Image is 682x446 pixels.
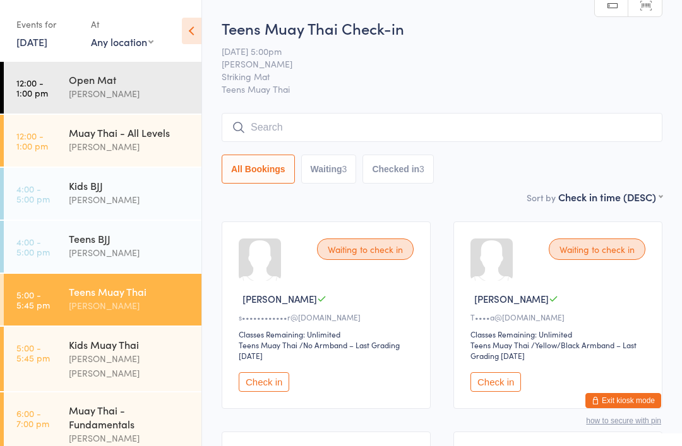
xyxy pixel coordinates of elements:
input: Search [222,113,662,142]
time: 4:00 - 5:00 pm [16,237,50,257]
a: 12:00 -1:00 pmMuay Thai - All Levels[PERSON_NAME] [4,115,201,167]
span: [PERSON_NAME] [474,292,549,305]
span: Teens Muay Thai [222,83,662,95]
div: 3 [342,164,347,174]
time: 5:00 - 5:45 pm [16,290,50,310]
div: Kids Muay Thai [69,337,191,351]
button: Waiting3 [301,155,357,184]
a: [DATE] [16,35,47,49]
time: 6:00 - 7:00 pm [16,408,49,428]
span: [PERSON_NAME] [242,292,317,305]
div: [PERSON_NAME] [69,86,191,101]
button: All Bookings [222,155,295,184]
a: 4:00 -5:00 pmKids BJJ[PERSON_NAME] [4,168,201,220]
div: Teens Muay Thai [69,285,191,298]
span: [DATE] 5:00pm [222,45,643,57]
div: Open Mat [69,73,191,86]
div: Muay Thai - Fundamentals [69,403,191,431]
button: Exit kiosk mode [585,393,661,408]
div: [PERSON_NAME] [69,298,191,313]
a: 5:00 -5:45 pmKids Muay Thai[PERSON_NAME] [PERSON_NAME] [4,327,201,391]
button: how to secure with pin [586,416,661,425]
span: [PERSON_NAME] [222,57,643,70]
span: / Yellow/Black Armband – Last Grading [DATE] [470,339,637,361]
a: 12:00 -1:00 pmOpen Mat[PERSON_NAME] [4,62,201,114]
label: Sort by [527,191,556,204]
div: Classes Remaining: Unlimited [470,329,649,339]
div: Waiting to check in [317,238,414,260]
div: s••••••••••••r@[DOMAIN_NAME] [239,312,417,322]
div: T••••a@[DOMAIN_NAME] [470,312,649,322]
div: [PERSON_NAME] [69,245,191,260]
div: Teens Muay Thai [239,339,297,350]
time: 4:00 - 5:00 pm [16,184,50,204]
button: Check in [470,372,521,392]
div: Waiting to check in [549,238,645,260]
div: Muay Thai - All Levels [69,126,191,139]
div: [PERSON_NAME] [69,192,191,207]
a: 5:00 -5:45 pmTeens Muay Thai[PERSON_NAME] [4,274,201,326]
div: 3 [419,164,424,174]
span: / No Armband – Last Grading [DATE] [239,339,400,361]
div: Any location [91,35,153,49]
div: Teens Muay Thai [470,339,529,350]
time: 12:00 - 1:00 pm [16,131,48,151]
span: Striking Mat [222,70,643,83]
h2: Teens Muay Thai Check-in [222,18,662,38]
a: 4:00 -5:00 pmTeens BJJ[PERSON_NAME] [4,221,201,273]
div: Check in time (DESC) [558,190,662,204]
div: At [91,14,153,35]
button: Checked in3 [362,155,434,184]
div: Kids BJJ [69,179,191,192]
div: Classes Remaining: Unlimited [239,329,417,339]
button: Check in [239,372,289,392]
div: [PERSON_NAME] [69,139,191,154]
div: Events for [16,14,78,35]
div: [PERSON_NAME] [PERSON_NAME] [69,351,191,380]
div: Teens BJJ [69,232,191,245]
div: [PERSON_NAME] [69,431,191,445]
time: 5:00 - 5:45 pm [16,343,50,363]
time: 12:00 - 1:00 pm [16,78,48,98]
